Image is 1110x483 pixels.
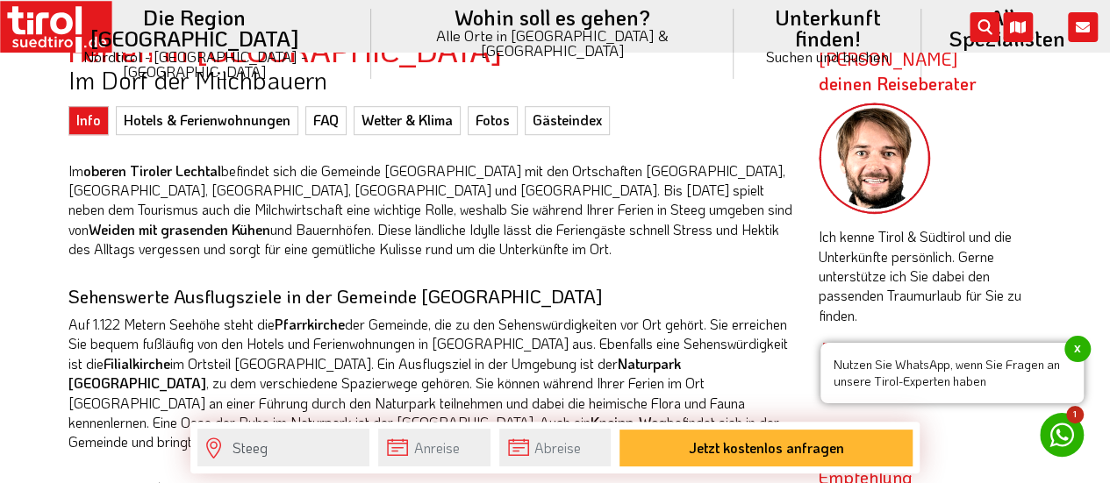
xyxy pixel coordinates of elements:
h3: Sehenswerte Ausflugsziele in der Gemeinde [GEOGRAPHIC_DATA] [68,286,792,306]
strong: Pfarrkirche [275,315,345,333]
i: Karte öffnen [1003,12,1033,42]
button: Jetzt kostenlos anfragen [619,430,912,466]
i: Kontakt [1068,12,1098,42]
a: Gästeindex [525,106,610,134]
span: 1 [1066,406,1084,423]
div: Ich kenne Tirol & Südtirol und die Unterkünfte persönlich. Gerne unterstütze ich Sie dabei den pa... [819,103,1042,399]
a: FAQ [305,106,347,134]
a: 1 Nutzen Sie WhatsApp, wenn Sie Fragen an unsere Tirol-Experten habenx [1040,413,1084,457]
small: Nordtirol - [GEOGRAPHIC_DATA] - [GEOGRAPHIC_DATA] [39,49,350,79]
a: Hotels & Ferienwohnungen [116,106,298,134]
strong: Kneipp-Weg [591,413,667,431]
span: Nutzen Sie WhatsApp, wenn Sie Fragen an unsere Tirol-Experten haben [820,343,1084,403]
strong: Filialkirche [104,354,170,373]
a: Meine Empfehlungen [845,339,968,358]
p: Im befindet sich die Gemeinde [GEOGRAPHIC_DATA] mit den Ortschaften [GEOGRAPHIC_DATA], [GEOGRAPHI... [68,161,792,259]
p: Auf 1.122 Metern Seehöhe steht die der Gemeinde, die zu den Sehenswürdigkeiten vor Ort gehört. Si... [68,315,792,452]
strong: Weiden mit grasenden Kühen [89,220,270,238]
strong: Naturpark [GEOGRAPHIC_DATA] [68,354,681,392]
input: Anreise [378,429,490,466]
a: Info [68,106,109,134]
input: Wo soll's hingehen? [197,429,369,466]
small: Alle Orte in [GEOGRAPHIC_DATA] & [GEOGRAPHIC_DATA] [392,28,713,58]
a: Fotos [468,106,518,134]
input: Abreise [499,429,611,466]
a: Wetter & Klima [354,106,461,134]
small: Suchen und buchen [755,49,900,64]
img: frag-markus.png [819,103,931,215]
span: x [1064,336,1091,362]
strong: oberen Tiroler Lechtal [83,161,221,180]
